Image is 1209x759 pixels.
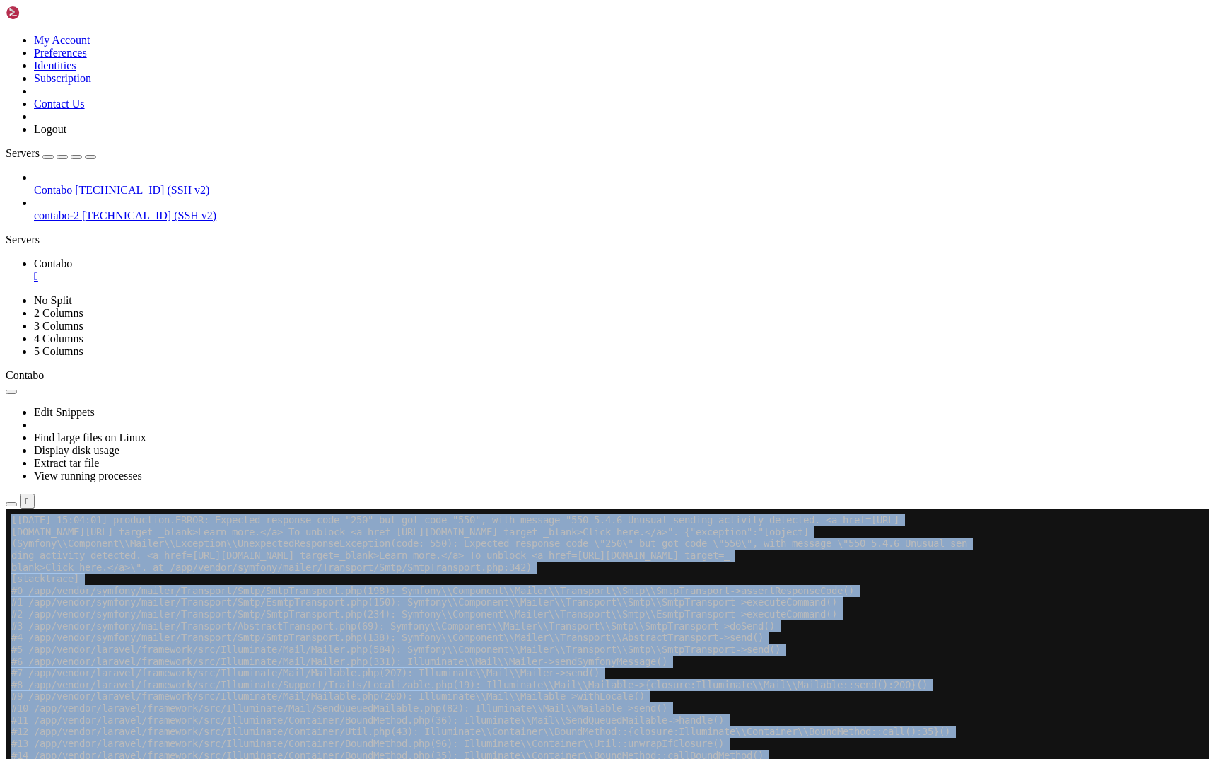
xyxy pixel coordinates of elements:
x-row: [DOMAIN_NAME][URL] target=_blank>Learn more.</a> To unblock <a href=[URL][DOMAIN_NAME] target=_bl... [6,18,1024,30]
x-row: :167}() [6,300,1024,312]
x-row: ding activity detected. <a href=[URL][DOMAIN_NAME] target=_blank>Learn more.</a> To unblock <a hr... [6,41,1024,53]
a: Servers [6,147,96,159]
div:  [25,496,29,506]
x-row: #29 /app/vendor/laravel/framework/src/Illuminate/Queue/Console/WorkCommand.php(148): Illuminate\\... [6,453,1024,465]
x-row: #13 /app/vendor/laravel/framework/src/Illuminate/Container/BoundMethod.php(96): Illuminate\\Conta... [6,229,1024,241]
x-row: #37 /app/vendor/symfony/console/Command/Command.php(318): Illuminate\\Console\\Command->execute() [6,547,1024,559]
a: Logout [34,123,66,135]
a: Extract tar file [34,457,99,469]
x-row: #35 /app/vendor/laravel/framework/src/Illuminate/Container/Container.php(754): Illuminate\\Contai... [6,523,1024,535]
span: contabo-2 [34,209,79,221]
x-row: #38 /app/vendor/laravel/framework/src/Illuminate/Console/Command.php(178): Symfony\\Component\\Co... [6,558,1024,570]
li: Contabo [TECHNICAL_ID] (SSH v2) [34,171,1203,197]
a: 4 Columns [34,332,83,344]
a: Edit Snippets [34,406,95,418]
span: Servers [6,147,40,159]
x-row: #26 /app/vendor/laravel/framework/src/Illuminate/Queue/Worker.php(444): Illuminate\\Queue\\Jobs\\... [6,417,1024,429]
x-row: #33 /app/vendor/laravel/framework/src/Illuminate/Container/BoundMethod.php(96): Illuminate\\Conta... [6,499,1024,511]
x-row: #4 /app/vendor/symfony/mailer/Transport/Smtp/SmtpTransport.php(138): Symfony\\Component\\Mailer\\... [6,123,1024,135]
span: Contabo [6,369,44,381]
x-row: #12 /app/vendor/laravel/framework/src/Illuminate/Container/Util.php(43): Illuminate\\Container\\B... [6,217,1024,229]
x-row: #19 /app/vendor/laravel/framework/src/Illuminate/Bus/Dispatcher.php(136): Illuminate\\Pipeline\\P... [6,311,1024,323]
x-row: #36 /app/vendor/laravel/framework/src/Illuminate/Console/Command.php(209): Illuminate\\Container\... [6,535,1024,547]
x-row: #39 /app/vendor/symfony/console/Application.php(1092): Illuminate\\Console\\Command->run() [6,570,1024,582]
x-row: #28 /app/vendor/laravel/framework/src/Illuminate/Queue/Worker.php(180): Illuminate\\Queue\\Worker... [6,441,1024,453]
x-row: #10 /app/vendor/laravel/framework/src/Illuminate/Mail/SendQueuedMailable.php(82): Illuminate\\Mai... [6,194,1024,206]
a: Find large files on Linux [34,431,146,444]
a:  [34,270,1203,283]
x-row: #11 /app/vendor/laravel/framework/src/Illuminate/Container/BoundMethod.php(36): Illuminate\\Mail\... [6,206,1024,218]
x-row: #0 /app/vendor/symfony/mailer/Transport/Smtp/SmtpTransport.php(198): Symfony\\Component\\Mailer\\... [6,76,1024,88]
x-row: :167}() [6,370,1024,382]
x-row: #7 /app/vendor/laravel/framework/src/Illuminate/Mail/Mailable.php(207): Illuminate\\Mail\\Mailer-... [6,158,1024,170]
a: View running processes [34,470,142,482]
x-row: #21 /app/vendor/laravel/framework/src/Illuminate/Pipeline/Pipeline.php(169): Illuminate\\Queue\\C... [6,335,1024,347]
x-row: #42 /app/vendor/laravel/framework/src/Illuminate/Foundation/Console/Kernel.php(197): Symfony\\Com... [6,606,1024,618]
span: ) [752,652,758,664]
a: Contabo [34,257,1203,283]
a: 5 Columns [34,345,83,357]
x-row: #27 /app/vendor/laravel/framework/src/Illuminate/Queue/Worker.php(394): Illuminate\\Queue\\Worker... [6,429,1024,441]
a: No Split [34,294,72,306]
x-row: #40 /app/vendor/symfony/console/Application.php(341): Symfony\\Component\\Console\\Application->d... [6,582,1024,594]
a: Preferences [34,47,87,59]
x-row: #20 /app/vendor/laravel/framework/src/Illuminate/Queue/CallQueuedHandler.php(125): Illuminate\\Bu... [6,323,1024,335]
span: p(1234): Illuminate\\Foundation\\Console\\Kernel->handle() [424,652,752,664]
x-row: #2 /app/vendor/symfony/mailer/Transport/Smtp/SmtpTransport.php(234): Symfony\\Component\\Mailer\\... [6,100,1024,112]
x-row: #23 /app/vendor/laravel/framework/src/Illuminate/Queue/CallQueuedHandler.php(120): Illuminate\\Pi... [6,382,1024,394]
x-row: #1 /app/vendor/symfony/mailer/Transport/Smtp/EsmtpTransport.php(150): Symfony\\Component\\Mailer\... [6,88,1024,100]
li: contabo-2 [TECHNICAL_ID] (SSH v2) [34,197,1203,222]
x-row: #34 /app/vendor/laravel/framework/src/Illuminate/Container/BoundMethod.php(35): Illuminate\\Conta... [6,511,1024,523]
span: #44 /app/artisan(16): Illuminate\\Foundation\\Application->handleCommand() [6,652,424,664]
span: tainer\\BoundMethod::call():35}() [758,652,945,664]
x-row: #22 /app/vendor/laravel/framework/src/Illuminate/Pipeline/Pipeline.php(126): Illuminate\\Pipeline... [6,359,1024,371]
x-row: #32 /app/vendor/laravel/framework/src/Illuminate/Container/Util.php(43): Illuminate\\Container\\B... [6,488,1024,500]
x-row: (Symfony\\Component\\Mailer\\Exception\\UnexpectedResponseException(code: 550): Expected response... [6,29,1024,41]
span: Contabo [34,184,72,196]
x-row: #9 /app/vendor/laravel/framework/src/Illuminate/Mail/Mailable.php(200): Illuminate\\Mail\\Mailabl... [6,182,1024,194]
a: Identities [34,59,76,71]
a: 2 Columns [34,307,83,319]
x-row: #30 /app/vendor/laravel/framework/src/Illuminate/Queue/Console/WorkCommand.php(131): Illuminate\\... [6,464,1024,476]
a: Subscription [34,72,91,84]
x-row: #17 /app/vendor/laravel/framework/src/Illuminate/Pipeline/Pipeline.php(169): Illuminate\\Bus\\Dis... [6,276,1024,288]
x-row: [stacktrace] [6,64,1024,76]
x-row: #41 /app/vendor/symfony/console/Application.php(192): Symfony\\Component\\Console\\Application->d... [6,593,1024,606]
x-row: #44 /app/artisan(16): Illuminate\\Foundation\\Application->handleCommand() [6,629,1024,641]
x-row: ThroughMiddleware():120}() [6,347,1024,359]
a: 3 Columns [34,320,83,332]
x-row: #14 /app/vendor/laravel/framework/src/Illuminate/Container/BoundMethod.php(35): Illuminate\\Conta... [6,241,1024,253]
span: Contabo [34,257,72,270]
x-row: #24 /app/vendor/laravel/framework/src/Illuminate/Queue/CallQueuedHandler.php(68): Illuminate\\Que... [6,394,1024,406]
x-row: #6 /app/vendor/laravel/framework/src/Illuminate/Mail/Mailer.php(331): Illuminate\\Mail\\Mailer->s... [6,147,1024,159]
a: Display disk usage [34,444,119,456]
x-row: [[DATE] 15:04:01] production.ERROR: Expected response code "250" but got code "550", with message... [6,6,1024,18]
x-row: #18 /app/vendor/laravel/framework/src/Illuminate/Pipeline/Pipeline.php(126): Illuminate\\Pipeline... [6,288,1024,300]
button:  [20,494,35,509]
x-row: #3 /app/vendor/symfony/mailer/Transport/AbstractTransport.php(69): Symfony\\Component\\Mailer\\Tr... [6,112,1024,124]
span: on() [945,652,967,664]
a: contabo-2 [TECHNICAL_ID] (SSH v2) [34,209,1203,222]
a: Contact Us [34,98,85,110]
x-row: #25 /app/vendor/laravel/framework/src/Illuminate/Queue/Jobs/Job.php(102): Illuminate\\Queue\\Call... [6,405,1024,417]
x-row: #8 /app/vendor/laravel/framework/src/Illuminate/Support/Traits/Localizable.php(19): Illuminate\\M... [6,170,1024,182]
x-row: blank>Click here.</a>\". at /app/vendor/symfony/mailer/Transport/Smtp/SmtpTransport.php:342) [6,53,1024,65]
div: Servers [6,233,1203,246]
img: Shellngn [6,6,87,20]
x-row: #16 /app/vendor/laravel/framework/src/Illuminate/Bus/Dispatcher.php(132): Illuminate\\Container\\... [6,265,1024,277]
x-row: #5 /app/vendor/laravel/framework/src/Illuminate/Mail/Mailer.php(584): Symfony\\Component\\Mailer\... [6,135,1024,147]
a: My Account [34,34,90,46]
a: Contabo [TECHNICAL_ID] (SSH v2) [34,184,1203,197]
x-row: #15 /app/vendor/laravel/framework/src/Illuminate/Container/Container.php(754): Illuminate\\Contai... [6,253,1024,265]
x-row: #45 {main} [6,641,1024,653]
div: (74, 55) [447,653,452,665]
x-row: #31 /app/vendor/laravel/framework/src/Illuminate/Container/BoundMethod.php(36): Illuminate\\Queue... [6,476,1024,488]
span: [TECHNICAL_ID] (SSH v2) [82,209,216,221]
x-row: #43 /app/vendor/laravel/framework/src/Illuminate/Foundation/Application.php(1234): Illuminate\\Fo... [6,618,1024,630]
span: [TECHNICAL_ID] (SSH v2) [75,184,209,196]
